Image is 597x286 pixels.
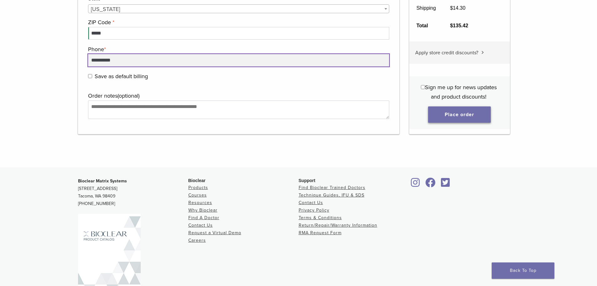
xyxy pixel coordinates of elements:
[88,45,388,54] label: Phone
[299,208,329,213] a: Privacy Policy
[428,106,491,123] button: Place order
[492,262,554,279] a: Back To Top
[450,23,453,28] span: $
[299,230,342,235] a: RMA Request Form
[188,223,213,228] a: Contact Us
[188,230,241,235] a: Request a Virtual Demo
[188,185,208,190] a: Products
[299,215,342,220] a: Terms & Conditions
[88,5,389,13] span: California
[188,178,206,183] span: Bioclear
[425,84,497,100] span: Sign me up for news updates and product discounts!
[423,181,438,188] a: Bioclear
[188,238,206,243] a: Careers
[299,185,365,190] a: Find Bioclear Trained Doctors
[78,178,127,184] strong: Bioclear Matrix Systems
[118,92,139,99] span: (optional)
[481,51,484,54] img: caret.svg
[188,215,219,220] a: Find A Doctor
[88,18,388,27] label: ZIP Code
[421,85,425,89] input: Sign me up for news updates and product discounts!
[88,4,390,13] span: State
[299,192,364,198] a: Technique Guides, IFU & SDS
[78,177,188,208] p: [STREET_ADDRESS] Tacoma, WA 98409 [PHONE_NUMBER]
[415,49,478,56] span: Apply store credit discounts?
[188,192,207,198] a: Courses
[299,178,316,183] span: Support
[88,72,388,81] label: Save as default billing
[88,74,92,78] input: Save as default billing
[450,5,453,11] span: $
[299,223,377,228] a: Return/Repair/Warranty Information
[450,5,465,11] bdi: 14.30
[409,17,443,35] th: Total
[188,208,217,213] a: Why Bioclear
[450,23,468,28] bdi: 135.42
[188,200,212,205] a: Resources
[88,91,388,100] label: Order notes
[409,181,422,188] a: Bioclear
[439,181,452,188] a: Bioclear
[299,200,323,205] a: Contact Us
